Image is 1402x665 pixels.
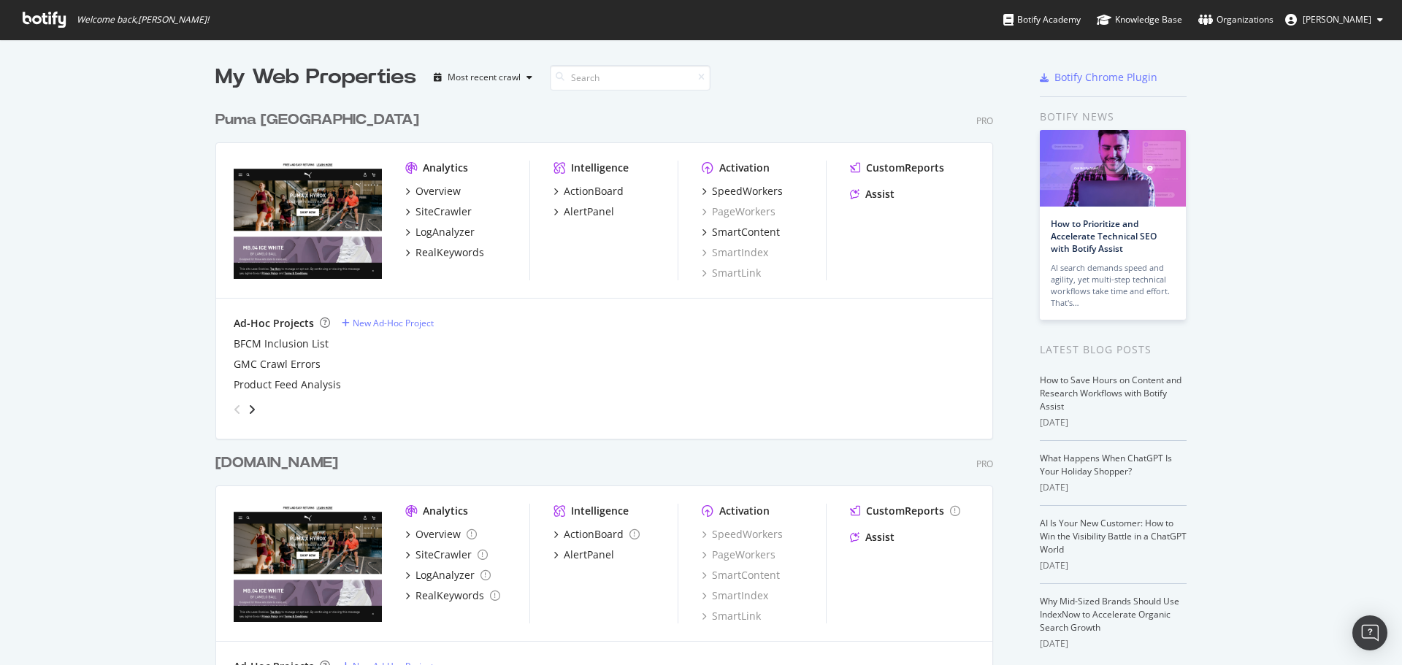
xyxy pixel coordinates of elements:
[553,204,614,219] a: AlertPanel
[415,527,461,542] div: Overview
[228,398,247,421] div: angle-left
[564,184,624,199] div: ActionBoard
[1040,416,1187,429] div: [DATE]
[702,547,775,562] a: PageWorkers
[1303,13,1371,26] span: Tony Fong
[564,527,624,542] div: ActionBoard
[234,316,314,331] div: Ad-Hoc Projects
[1040,637,1187,650] div: [DATE]
[571,161,629,175] div: Intelligence
[234,377,341,392] a: Product Feed Analysis
[850,187,895,201] a: Assist
[553,527,640,542] a: ActionBoard
[1003,12,1081,27] div: Botify Academy
[564,547,614,562] div: AlertPanel
[1040,109,1187,125] div: Botify news
[866,504,944,518] div: CustomReports
[415,588,484,603] div: RealKeywords
[702,245,768,260] a: SmartIndex
[1040,452,1172,477] a: What Happens When ChatGPT Is Your Holiday Shopper?
[234,357,321,372] a: GMC Crawl Errors
[415,245,484,260] div: RealKeywords
[415,204,472,219] div: SiteCrawler
[1054,70,1157,85] div: Botify Chrome Plugin
[553,547,614,562] a: AlertPanel
[423,504,468,518] div: Analytics
[702,568,780,583] a: SmartContent
[571,504,629,518] div: Intelligence
[1198,12,1273,27] div: Organizations
[405,527,477,542] a: Overview
[976,458,993,470] div: Pro
[215,453,344,474] a: [DOMAIN_NAME]
[1051,262,1175,309] div: AI search demands speed and agility, yet multi-step technical workflows take time and effort. Tha...
[702,527,783,542] a: SpeedWorkers
[1040,559,1187,572] div: [DATE]
[702,588,768,603] a: SmartIndex
[702,609,761,623] a: SmartLink
[1040,342,1187,358] div: Latest Blog Posts
[866,161,944,175] div: CustomReports
[564,204,614,219] div: AlertPanel
[702,204,775,219] a: PageWorkers
[215,453,338,474] div: [DOMAIN_NAME]
[353,317,434,329] div: New Ad-Hoc Project
[550,65,710,91] input: Search
[405,568,491,583] a: LogAnalyzer
[702,266,761,280] a: SmartLink
[423,161,468,175] div: Analytics
[865,530,895,545] div: Assist
[77,14,209,26] span: Welcome back, [PERSON_NAME] !
[234,161,382,279] img: us.puma.com
[448,73,521,82] div: Most recent crawl
[976,115,993,127] div: Pro
[1040,130,1186,207] img: How to Prioritize and Accelerate Technical SEO with Botify Assist
[405,225,475,239] a: LogAnalyzer
[405,547,488,562] a: SiteCrawler
[215,63,416,92] div: My Web Properties
[405,245,484,260] a: RealKeywords
[1273,8,1395,31] button: [PERSON_NAME]
[1040,517,1187,556] a: AI Is Your New Customer: How to Win the Visibility Battle in a ChatGPT World
[247,402,257,417] div: angle-right
[215,109,425,131] a: Puma [GEOGRAPHIC_DATA]
[1040,481,1187,494] div: [DATE]
[719,161,770,175] div: Activation
[342,317,434,329] a: New Ad-Hoc Project
[719,504,770,518] div: Activation
[415,547,472,562] div: SiteCrawler
[415,184,461,199] div: Overview
[415,225,475,239] div: LogAnalyzer
[1040,70,1157,85] a: Botify Chrome Plugin
[234,337,329,351] a: BFCM Inclusion List
[234,504,382,622] img: uspumasecondary.com
[215,109,419,131] div: Puma [GEOGRAPHIC_DATA]
[405,204,472,219] a: SiteCrawler
[712,225,780,239] div: SmartContent
[702,225,780,239] a: SmartContent
[553,184,624,199] a: ActionBoard
[428,66,538,89] button: Most recent crawl
[405,588,500,603] a: RealKeywords
[850,530,895,545] a: Assist
[850,504,960,518] a: CustomReports
[1097,12,1182,27] div: Knowledge Base
[1051,218,1157,255] a: How to Prioritize and Accelerate Technical SEO with Botify Assist
[1040,595,1179,634] a: Why Mid-Sized Brands Should Use IndexNow to Accelerate Organic Search Growth
[712,184,783,199] div: SpeedWorkers
[405,184,461,199] a: Overview
[865,187,895,201] div: Assist
[1352,615,1387,650] div: Open Intercom Messenger
[1040,374,1181,412] a: How to Save Hours on Content and Research Workflows with Botify Assist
